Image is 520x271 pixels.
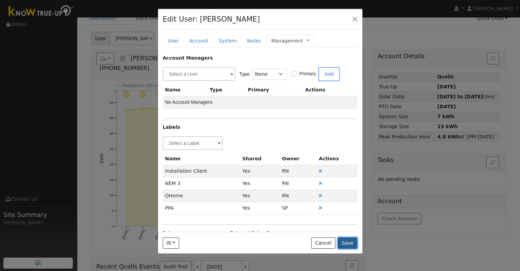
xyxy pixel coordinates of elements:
[279,177,316,190] td: Renchia Nicholas
[184,35,214,47] a: Account
[318,67,340,81] button: Add
[240,202,280,214] td: Yes
[319,168,322,174] a: Remove Label
[163,84,208,96] th: Name
[163,153,240,165] th: Name
[303,84,357,96] th: Actions
[163,230,192,237] label: Salesperson
[279,165,316,177] td: Renchia Nicholas
[163,35,184,47] a: User
[292,72,297,76] input: Primary
[163,67,235,81] input: Select a User
[163,55,213,61] strong: Account Managers
[319,205,322,211] a: Remove Label
[240,153,280,165] th: Shared
[319,193,322,198] a: Remove Label
[207,84,245,96] th: Type
[279,190,316,202] td: Renchia Nicholas
[245,84,303,96] th: Primary
[163,165,240,177] td: Installation Client
[163,177,240,190] td: NEM 3
[214,35,242,47] a: System
[240,177,280,190] td: Yes
[279,202,316,214] td: Samantha Perry
[163,237,179,249] button: abemcd@yahoo.com
[239,71,250,78] label: Type
[240,190,280,202] td: Yes
[163,96,358,109] td: No Account Managers
[319,181,322,186] a: Remove Label
[163,124,180,130] strong: Labels
[311,237,335,249] button: Cancel
[230,230,289,237] label: External Sales Company
[163,136,223,150] input: Select a Label
[299,70,316,77] label: Primary
[279,153,316,165] th: Owner
[163,14,260,25] h4: Edit User: [PERSON_NAME]
[242,35,266,47] a: Notes
[240,165,280,177] td: Yes
[316,153,357,165] th: Actions
[271,37,303,45] a: Management
[338,237,358,249] button: Save
[163,190,240,202] td: QHome
[163,202,240,214] td: PPA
